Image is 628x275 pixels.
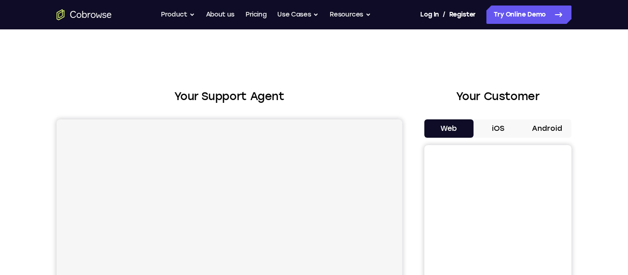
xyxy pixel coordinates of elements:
[57,88,402,105] h2: Your Support Agent
[486,6,571,24] a: Try Online Demo
[57,9,112,20] a: Go to the home page
[245,6,267,24] a: Pricing
[449,6,476,24] a: Register
[443,9,445,20] span: /
[522,119,571,138] button: Android
[277,6,319,24] button: Use Cases
[474,119,523,138] button: iOS
[330,6,371,24] button: Resources
[161,6,195,24] button: Product
[206,6,234,24] a: About us
[424,119,474,138] button: Web
[424,88,571,105] h2: Your Customer
[420,6,439,24] a: Log In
